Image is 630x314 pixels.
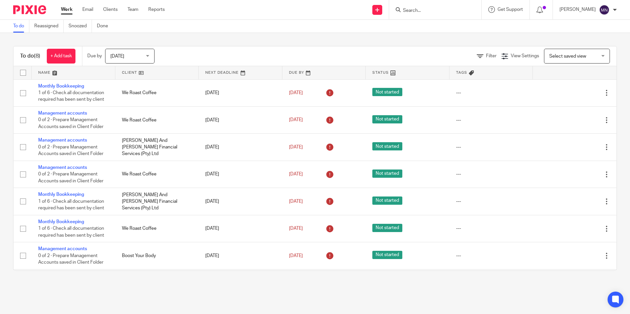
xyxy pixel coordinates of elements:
[20,53,40,60] h1: To do
[38,192,84,197] a: Monthly Bookkeeping
[38,111,87,116] a: Management accounts
[38,165,87,170] a: Management accounts
[13,5,46,14] img: Pixie
[372,170,402,178] span: Not started
[199,242,282,269] td: [DATE]
[38,199,104,211] span: 1 of 6 · Check all documentation required has been sent by client
[38,138,87,143] a: Management accounts
[372,88,402,96] span: Not started
[456,252,527,259] div: ---
[38,145,103,156] span: 0 of 2 · Prepare Management Accounts saved in Client Folder
[486,54,497,58] span: Filter
[498,7,523,12] span: Get Support
[456,225,527,232] div: ---
[38,247,87,251] a: Management accounts
[82,6,93,13] a: Email
[97,20,113,33] a: Done
[38,118,103,129] span: 0 of 2 · Prepare Management Accounts saved in Client Folder
[38,253,103,265] span: 0 of 2 · Prepare Management Accounts saved in Client Folder
[456,71,467,74] span: Tags
[456,90,527,96] div: ---
[115,215,199,242] td: We Roast Coffee
[38,226,104,238] span: 1 of 6 · Check all documentation required has been sent by client
[599,5,610,15] img: svg%3E
[199,161,282,188] td: [DATE]
[115,134,199,161] td: [PERSON_NAME] And [PERSON_NAME] Financial Services (Pty) Ltd
[199,215,282,242] td: [DATE]
[511,54,539,58] span: View Settings
[87,53,102,59] p: Due by
[148,6,165,13] a: Reports
[456,144,527,150] div: ---
[289,145,303,149] span: [DATE]
[38,172,103,183] span: 0 of 2 · Prepare Management Accounts saved in Client Folder
[47,49,75,64] a: + Add task
[110,54,124,59] span: [DATE]
[38,91,104,102] span: 1 of 6 · Check all documentation required has been sent by client
[103,6,118,13] a: Clients
[199,79,282,106] td: [DATE]
[38,84,84,89] a: Monthly Bookkeeping
[115,79,199,106] td: We Roast Coffee
[372,142,402,150] span: Not started
[34,53,40,59] span: (8)
[402,8,462,14] input: Search
[199,269,282,296] td: [DATE]
[38,220,84,224] a: Monthly Bookkeeping
[372,251,402,259] span: Not started
[128,6,138,13] a: Team
[13,20,29,33] a: To do
[115,188,199,215] td: [PERSON_NAME] And [PERSON_NAME] Financial Services (Pty) Ltd
[115,269,199,296] td: Boost Your Body
[372,224,402,232] span: Not started
[115,161,199,188] td: We Roast Coffee
[372,115,402,123] span: Not started
[289,199,303,204] span: [DATE]
[115,106,199,133] td: We Roast Coffee
[289,91,303,95] span: [DATE]
[289,172,303,176] span: [DATE]
[34,20,64,33] a: Reassigned
[69,20,92,33] a: Snoozed
[115,242,199,269] td: Boost Your Body
[372,196,402,205] span: Not started
[549,54,586,59] span: Select saved view
[199,134,282,161] td: [DATE]
[289,226,303,231] span: [DATE]
[289,253,303,258] span: [DATE]
[559,6,596,13] p: [PERSON_NAME]
[61,6,72,13] a: Work
[289,118,303,122] span: [DATE]
[456,198,527,205] div: ---
[456,117,527,123] div: ---
[456,171,527,177] div: ---
[199,106,282,133] td: [DATE]
[199,188,282,215] td: [DATE]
